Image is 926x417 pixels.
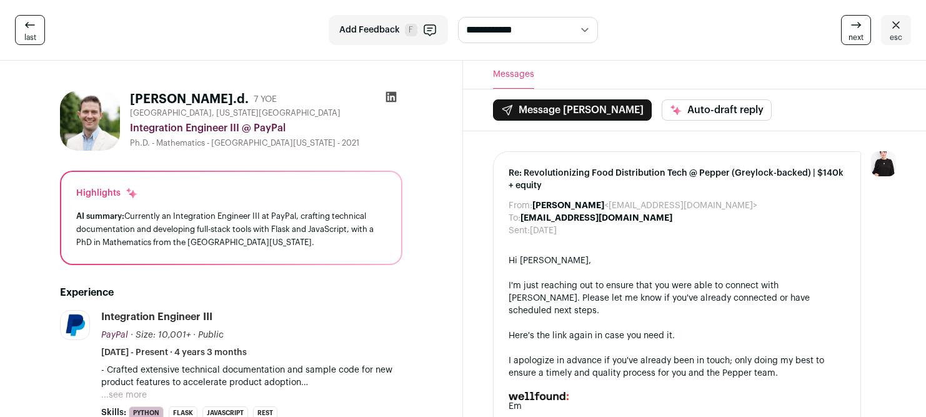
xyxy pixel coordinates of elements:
span: Re: Revolutionizing Food Distribution Tech @ Pepper (Greylock-backed) | $140k + equity [509,167,845,192]
div: Hi [PERSON_NAME], [509,254,845,267]
div: Em [509,400,845,413]
button: Message [PERSON_NAME] [493,99,652,121]
p: - Crafted extensive technical documentation and sample code for new product features to accelerat... [101,364,402,389]
button: Messages [493,61,534,89]
dd: <[EMAIL_ADDRESS][DOMAIN_NAME]> [532,199,757,212]
span: last [24,33,36,43]
a: esc [881,15,911,45]
h2: Experience [60,285,402,300]
span: · [193,329,196,341]
div: I'm just reaching out to ensure that you were able to connect with [PERSON_NAME]. Please let me k... [509,279,845,317]
span: AI summary: [76,212,124,220]
span: next [849,33,864,43]
span: Public [198,331,224,339]
h1: [PERSON_NAME].d. [130,91,249,108]
dt: Sent: [509,224,530,237]
a: Here's the link again in case you need it. [509,331,675,340]
dd: [DATE] [530,224,557,237]
b: [EMAIL_ADDRESS][DOMAIN_NAME] [520,214,672,223]
img: AD_4nXd8mXtZXxLy6BW5oWOQUNxoLssU3evVOmElcTYOe9Q6vZR7bHgrarcpre-H0wWTlvQlXrfX4cJrmfo1PaFpYlo0O_KYH... [509,392,569,400]
dt: From: [509,199,532,212]
b: [PERSON_NAME] [532,201,604,210]
dt: To: [509,212,520,224]
div: Highlights [76,187,138,199]
button: Auto-draft reply [662,99,772,121]
div: Currently an Integration Engineer III at PayPal, crafting technical documentation and developing ... [76,209,386,249]
img: 5b7c76b5eaae29888650cc1e4ca384c55226eed63238f9888b3f013c16fd873b.jpg [60,91,120,151]
span: esc [890,33,902,43]
div: Integration Engineer III @ PayPal [130,121,402,136]
span: PayPal [101,331,128,339]
img: 9240684-medium_jpg [871,151,896,176]
div: Integration Engineer III [101,310,212,324]
a: next [841,15,871,45]
a: last [15,15,45,45]
div: Ph.D. - Mathematics - [GEOGRAPHIC_DATA][US_STATE] - 2021 [130,138,402,148]
div: I apologize in advance if you've already been in touch; only doing my best to ensure a timely and... [509,354,845,379]
div: 7 YOE [254,93,277,106]
span: F [405,24,417,36]
button: Add Feedback F [329,15,448,45]
img: f02111fb44465a6a12ed38154745a85114c7a6ba4054830ba8d1dae3ec84ef05.png [61,311,89,339]
span: [GEOGRAPHIC_DATA], [US_STATE][GEOGRAPHIC_DATA] [130,108,341,118]
span: [DATE] - Present · 4 years 3 months [101,346,247,359]
button: ...see more [101,389,147,401]
span: · Size: 10,001+ [131,331,191,339]
span: Add Feedback [339,24,400,36]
